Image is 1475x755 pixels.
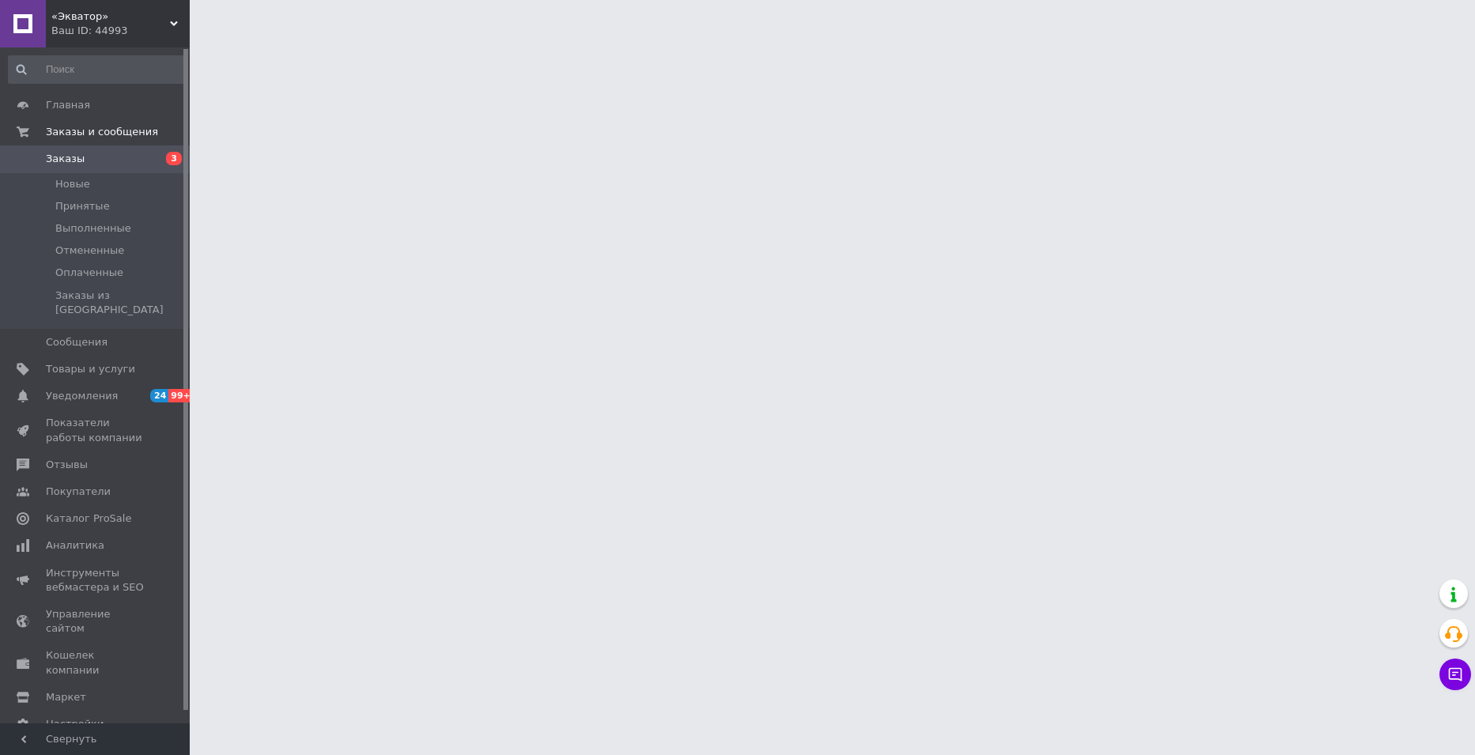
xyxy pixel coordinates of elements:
[46,538,104,553] span: Аналитика
[46,690,86,704] span: Маркет
[46,335,108,349] span: Сообщения
[46,648,146,677] span: Кошелек компании
[168,389,194,402] span: 99+
[55,243,124,258] span: Отмененные
[166,152,182,165] span: 3
[55,289,185,317] span: Заказы из [GEOGRAPHIC_DATA]
[51,24,190,38] div: Ваш ID: 44993
[51,9,170,24] span: «Экватор»
[55,199,110,213] span: Принятые
[46,152,85,166] span: Заказы
[46,362,135,376] span: Товары и услуги
[46,717,104,731] span: Настройки
[55,177,90,191] span: Новые
[46,389,118,403] span: Уведомления
[46,566,146,595] span: Инструменты вебмастера и SEO
[1439,659,1471,690] button: Чат с покупателем
[46,512,131,526] span: Каталог ProSale
[46,607,146,636] span: Управление сайтом
[55,266,123,280] span: Оплаченные
[8,55,187,84] input: Поиск
[46,125,158,139] span: Заказы и сообщения
[46,485,111,499] span: Покупатели
[55,221,131,236] span: Выполненные
[150,389,168,402] span: 24
[46,416,146,444] span: Показатели работы компании
[46,458,88,472] span: Отзывы
[46,98,90,112] span: Главная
